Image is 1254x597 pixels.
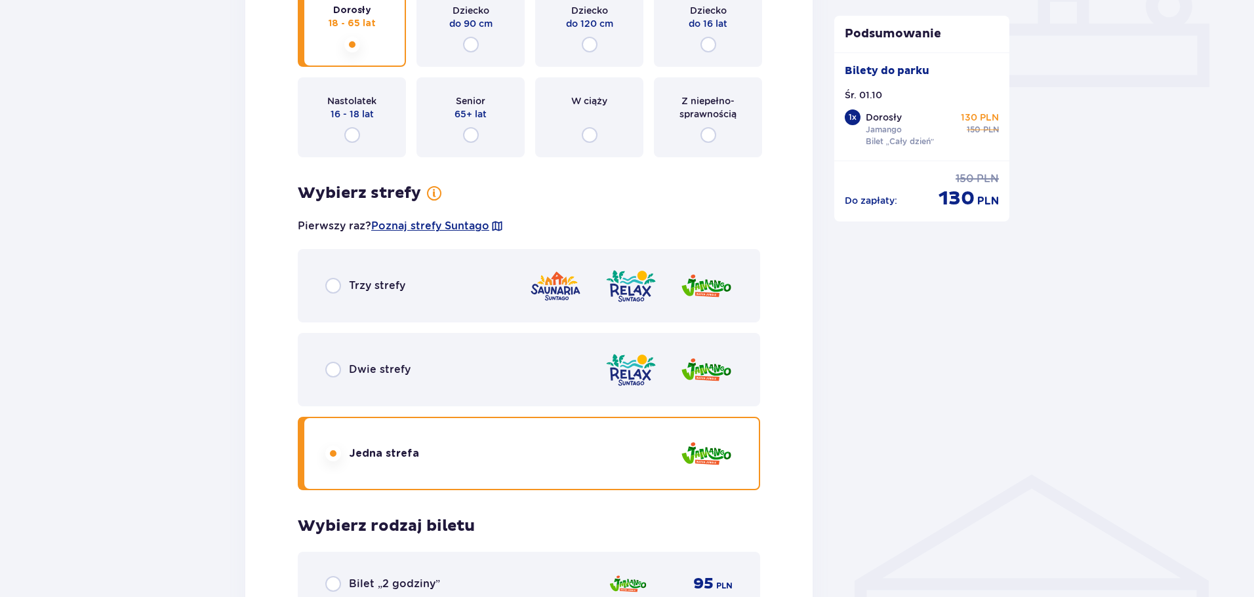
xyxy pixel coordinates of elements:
[716,580,733,592] p: PLN
[349,362,411,377] p: Dwie strefy
[333,4,371,17] p: Dorosły
[371,219,489,233] a: Poznaj strefy Suntago
[977,172,999,186] p: PLN
[329,17,376,30] p: 18 - 65 lat
[571,94,607,107] p: W ciąży
[331,107,374,121] p: 16 - 18 lat
[939,186,975,211] p: 130
[845,109,860,125] div: 1 x
[605,267,657,305] img: zone logo
[866,111,902,124] p: Dorosły
[298,516,475,536] p: Wybierz rodzaj biletu
[967,124,981,136] p: 150
[693,574,714,594] p: 95
[666,94,750,121] p: Z niepełno­sprawnością
[327,94,376,107] p: Nastolatek
[349,279,405,293] p: Trzy strefy
[456,94,485,107] p: Senior
[349,446,419,461] p: Jedna strefa
[298,183,421,203] p: Wybierz strefy
[566,17,613,30] p: do 120 cm
[298,219,504,233] p: Pierwszy raz?
[455,107,487,121] p: 65+ lat
[680,267,733,305] img: zone logo
[845,64,929,78] p: Bilety do parku
[977,194,999,208] p: PLN
[834,26,1010,42] p: Podsumowanie
[349,577,440,591] p: Bilet „2 godziny”
[845,194,897,207] p: Do zapłaty :
[866,124,902,136] p: Jamango
[845,88,882,102] p: Śr. 01.10
[680,351,733,389] img: zone logo
[983,124,999,136] p: PLN
[866,136,935,147] p: Bilet „Cały dzień”
[571,4,608,17] p: Dziecko
[961,111,999,124] p: 130 PLN
[529,267,582,305] img: zone logo
[453,4,489,17] p: Dziecko
[680,435,733,472] img: zone logo
[605,351,657,389] img: zone logo
[690,4,727,17] p: Dziecko
[449,17,493,30] p: do 90 cm
[689,17,727,30] p: do 16 lat
[956,172,974,186] p: 150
